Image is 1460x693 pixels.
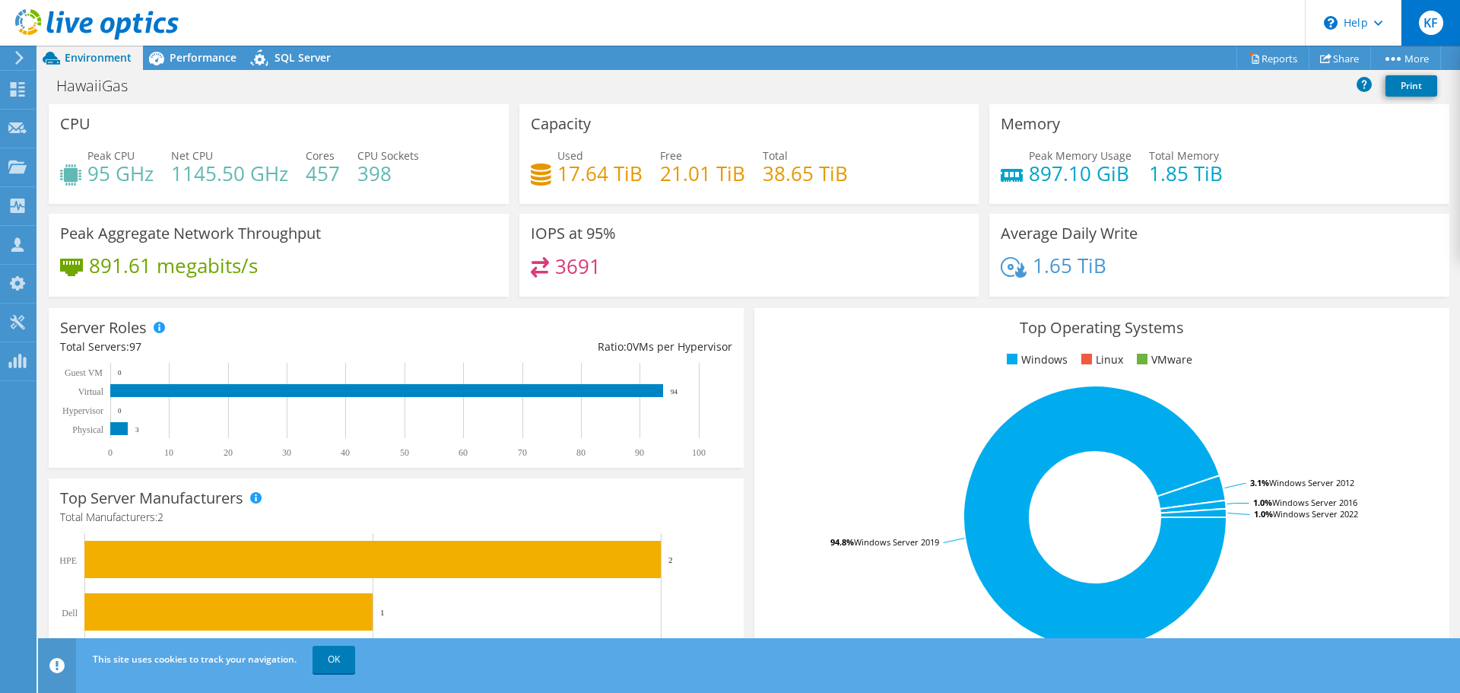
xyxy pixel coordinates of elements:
text: 100 [692,447,706,458]
text: 2 [668,555,673,564]
a: Share [1309,46,1371,70]
svg: \n [1324,16,1338,30]
h4: Total Manufacturers: [60,509,732,526]
h3: Server Roles [60,319,147,336]
span: Used [557,148,583,163]
span: Peak Memory Usage [1029,148,1131,163]
text: HPE [59,555,77,566]
h3: CPU [60,116,90,132]
text: 94 [671,388,678,396]
tspan: 1.0% [1254,508,1273,520]
text: Guest VM [65,367,103,378]
text: 0 [108,447,113,458]
h4: 3691 [555,258,601,275]
span: SQL Server [275,50,331,65]
tspan: Windows Server 2012 [1269,477,1354,488]
text: 90 [635,447,644,458]
text: 0 [118,369,122,377]
h3: Peak Aggregate Network Throughput [60,225,321,242]
span: KF [1419,11,1443,35]
li: Linux [1078,351,1123,368]
div: Ratio: VMs per Hypervisor [396,339,732,355]
tspan: 3.1% [1250,477,1269,488]
text: 10 [164,447,173,458]
h4: 897.10 GiB [1029,165,1131,182]
text: 1 [380,608,385,617]
h4: 891.61 megabits/s [89,257,258,274]
li: Windows [1003,351,1068,368]
text: 60 [459,447,468,458]
span: Free [660,148,682,163]
text: 50 [400,447,409,458]
span: Total Memory [1149,148,1219,163]
tspan: 94.8% [830,536,854,548]
h4: 457 [306,165,340,182]
li: VMware [1133,351,1192,368]
text: 30 [282,447,291,458]
text: 3 [135,426,139,434]
h4: 1.85 TiB [1149,165,1223,182]
span: Net CPU [171,148,213,163]
a: Print [1385,75,1437,97]
h4: 398 [357,165,419,182]
span: CPU Sockets [357,148,419,163]
h3: Average Daily Write [1001,225,1138,242]
div: Total Servers: [60,339,396,355]
span: 0 [627,339,633,354]
span: 2 [157,510,163,524]
tspan: 1.0% [1253,497,1272,508]
h1: HawaiiGas [49,78,151,94]
span: 97 [129,339,141,354]
h4: 38.65 TiB [763,165,848,182]
span: Environment [65,50,132,65]
a: OK [313,646,355,673]
h3: Top Operating Systems [766,319,1438,336]
tspan: Windows Server 2019 [854,536,939,548]
h3: IOPS at 95% [531,225,616,242]
h3: Top Server Manufacturers [60,490,243,507]
h3: Capacity [531,116,591,132]
text: 70 [518,447,527,458]
h4: 1.65 TiB [1033,257,1106,274]
h4: 1145.50 GHz [171,165,288,182]
text: 40 [341,447,350,458]
h4: 17.64 TiB [557,165,643,182]
span: This site uses cookies to track your navigation. [93,653,297,666]
text: 20 [224,447,233,458]
tspan: Windows Server 2016 [1272,497,1357,508]
h4: 21.01 TiB [660,165,745,182]
text: 0 [118,407,122,415]
span: Performance [170,50,236,65]
span: Cores [306,148,335,163]
a: More [1370,46,1441,70]
span: Peak CPU [87,148,135,163]
h3: Memory [1001,116,1060,132]
tspan: Windows Server 2022 [1273,508,1358,520]
text: Hypervisor [62,405,103,416]
text: 80 [576,447,586,458]
text: Dell [62,608,78,618]
h4: 95 GHz [87,165,154,182]
text: Physical [72,424,103,435]
text: Virtual [78,386,104,397]
span: Total [763,148,788,163]
a: Reports [1236,46,1309,70]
